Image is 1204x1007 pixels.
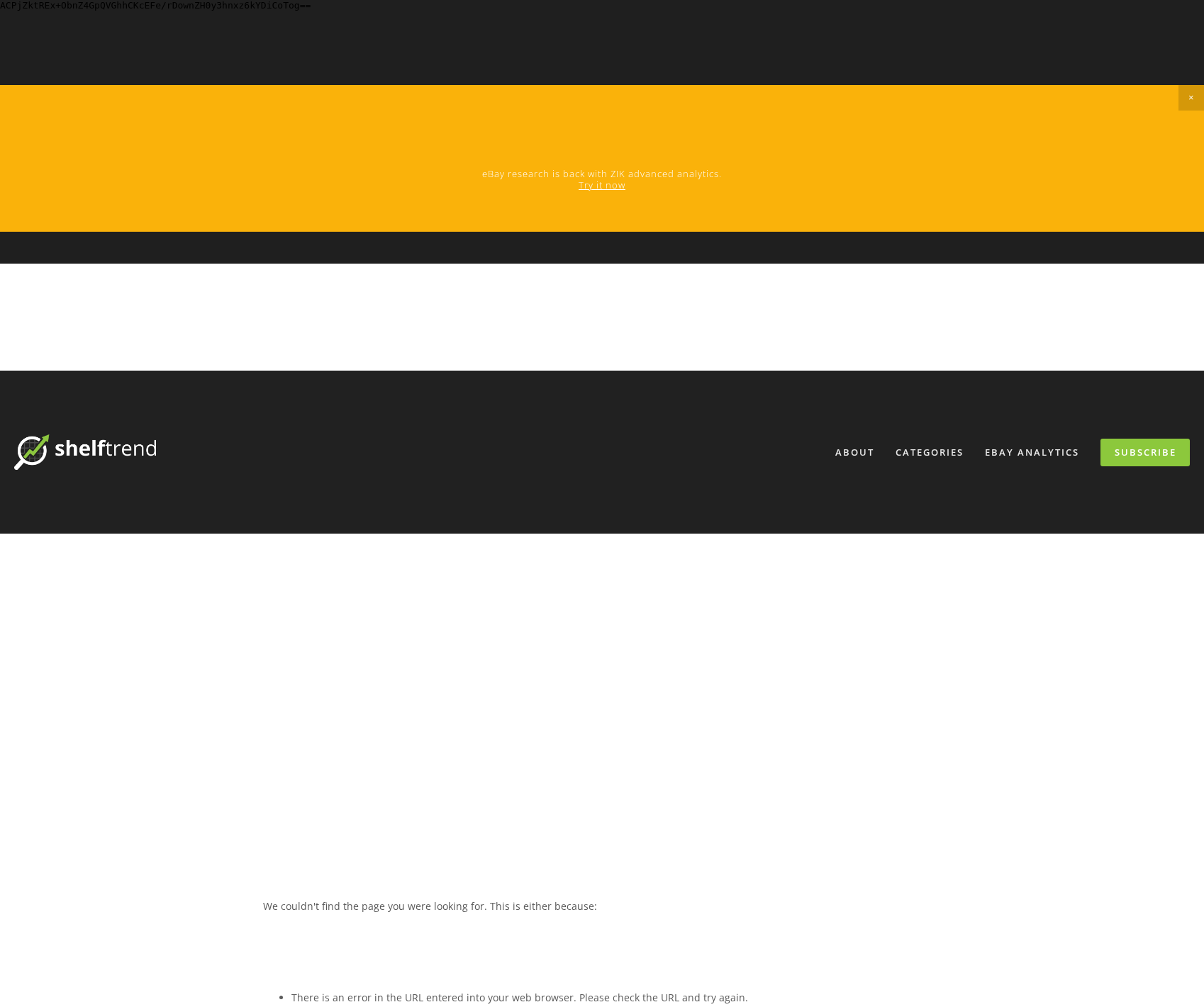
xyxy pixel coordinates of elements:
a: Try it now [579,179,625,191]
a: Subscribe [1100,439,1190,466]
a: eBay Analytics [976,441,1088,464]
img: ShelfTrend [14,434,156,470]
div: Categories [886,441,973,464]
span: Close Announcement [1178,85,1204,111]
p: We couldn't find the page you were looking for. This is either because: [263,897,941,915]
li: There is an error in the URL entered into your web browser. Please check the URL and try again. [291,989,941,1006]
a: About [826,441,884,464]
